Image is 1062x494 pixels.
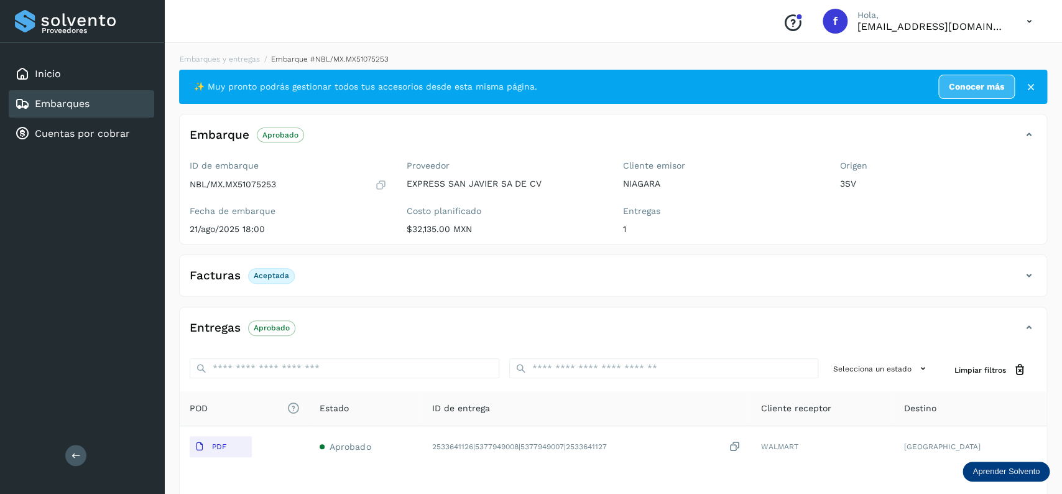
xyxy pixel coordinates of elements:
button: PDF [190,436,252,457]
span: Limpiar filtros [954,365,1006,376]
div: Embarques [9,90,154,118]
div: Cuentas por cobrar [9,120,154,147]
a: Inicio [35,68,61,80]
td: [GEOGRAPHIC_DATA] [893,426,1046,467]
span: Cliente receptor [760,402,831,415]
div: Aprender Solvento [963,462,1050,482]
label: Cliente emisor [623,161,820,171]
span: ID de entrega [432,402,490,415]
h4: Facturas [190,269,241,283]
p: Aprender Solvento [972,467,1040,477]
p: Aprobado [254,324,290,332]
div: Inicio [9,60,154,88]
p: $32,135.00 MXN [407,224,604,235]
p: NIAGARA [623,179,820,189]
p: Aceptada [254,271,289,280]
label: Fecha de embarque [190,206,387,217]
span: Destino [903,402,936,415]
p: 21/ago/2025 18:00 [190,224,387,235]
label: Entregas [623,206,820,217]
p: facturacion@expresssanjavier.com [857,21,1007,32]
div: 2533641126|5377949008|5377949007|2533641127 [432,440,741,454]
h4: Embarque [190,128,249,142]
p: EXPRESS SAN JAVIER SA DE CV [407,179,604,189]
td: WALMART [750,426,893,467]
label: Costo planificado [407,206,604,217]
p: Proveedores [42,26,149,35]
label: Origen [840,161,1037,171]
p: 3SV [840,179,1037,189]
p: Hola, [857,10,1007,21]
p: Aprobado [262,131,298,139]
a: Conocer más [938,75,1015,99]
div: FacturasAceptada [180,265,1046,296]
span: ✨ Muy pronto podrás gestionar todos tus accesorios desde esta misma página. [194,80,537,93]
nav: breadcrumb [179,54,1047,65]
p: NBL/MX.MX51075253 [190,179,276,190]
button: Selecciona un estado [828,358,935,379]
span: Estado [320,402,349,415]
label: Proveedor [407,161,604,171]
button: Limpiar filtros [944,358,1037,381]
div: EntregasAprobado [180,317,1046,348]
h4: Entregas [190,321,241,335]
label: ID de embarque [190,161,387,171]
span: POD [190,402,300,415]
a: Cuentas por cobrar [35,128,130,139]
p: PDF [212,442,226,451]
div: EmbarqueAprobado [180,124,1046,156]
p: 1 [623,224,820,235]
span: Aprobado [330,442,371,452]
span: Embarque #NBL/MX.MX51075253 [271,55,389,63]
a: Embarques [35,98,90,110]
a: Embarques y entregas [180,55,260,63]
